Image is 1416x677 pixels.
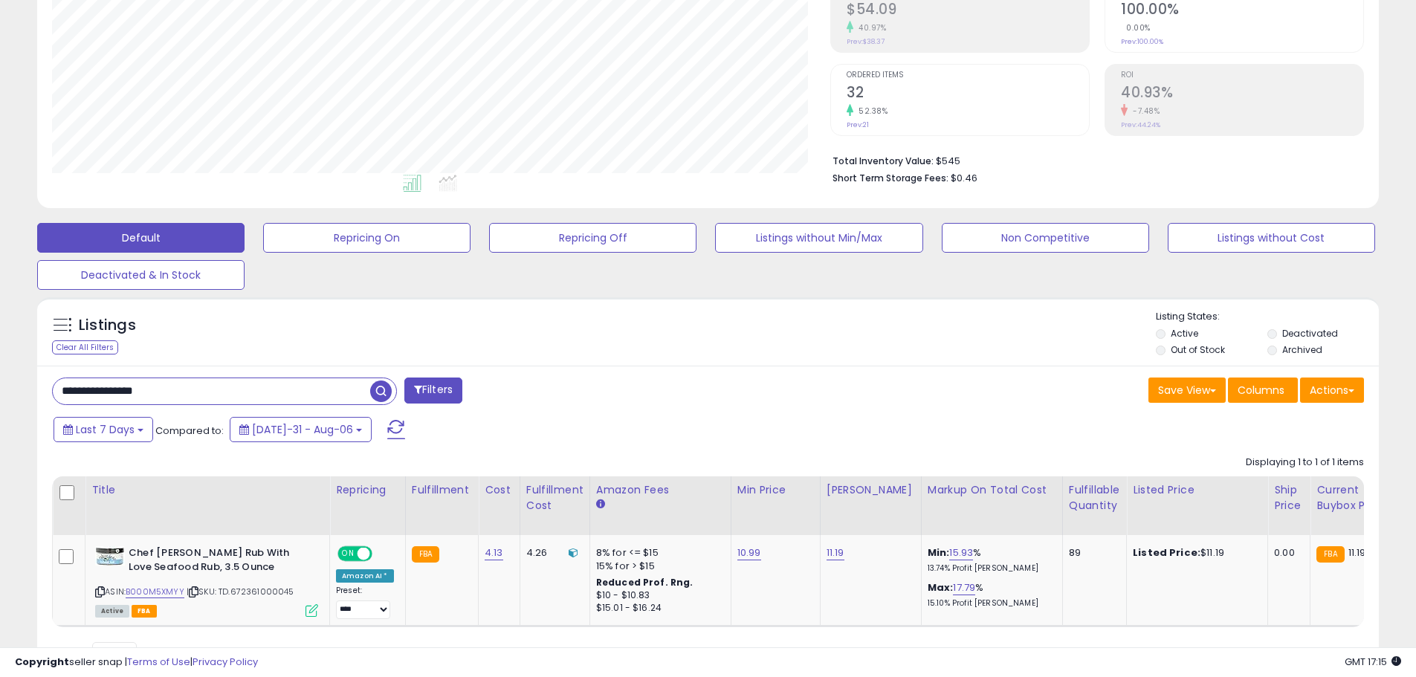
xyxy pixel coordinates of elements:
span: [DATE]-31 - Aug-06 [252,422,353,437]
div: 89 [1069,546,1115,560]
div: Title [91,482,323,498]
div: Ship Price [1274,482,1304,514]
small: 40.97% [853,22,886,33]
div: Amazon Fees [596,482,725,498]
button: Save View [1148,378,1226,403]
b: Total Inventory Value: [833,155,934,167]
span: | SKU: TD.672361000045 [187,586,294,597]
b: Reduced Prof. Rng. [596,576,694,589]
button: Non Competitive [942,223,1149,253]
h2: 32 [847,84,1089,104]
button: Listings without Cost [1168,223,1375,253]
a: 17.79 [953,580,975,595]
b: Min: [928,545,950,560]
small: 52.38% [853,106,888,117]
a: 11.19 [827,545,844,560]
p: 15.10% Profit [PERSON_NAME] [928,598,1051,609]
a: Terms of Use [127,655,190,669]
div: $11.19 [1133,546,1256,560]
div: 4.26 [526,546,578,560]
h2: 100.00% [1121,1,1363,21]
span: Ordered Items [847,71,1089,80]
button: Repricing On [263,223,471,253]
b: Listed Price: [1133,545,1200,560]
h5: Listings [79,315,136,336]
div: % [928,546,1051,574]
p: 13.74% Profit [PERSON_NAME] [928,563,1051,574]
small: 0.00% [1121,22,1151,33]
div: Fulfillable Quantity [1069,482,1120,514]
label: Active [1171,327,1198,340]
button: Repricing Off [489,223,696,253]
div: 8% for <= $15 [596,546,720,560]
div: % [928,581,1051,609]
small: Prev: $38.37 [847,37,885,46]
a: B000M5XMYY [126,586,184,598]
div: Preset: [336,586,394,619]
h2: 40.93% [1121,84,1363,104]
small: Amazon Fees. [596,498,605,511]
div: ASIN: [95,546,318,615]
p: Listing States: [1156,310,1379,324]
div: 0.00 [1274,546,1299,560]
span: Last 7 Days [76,422,135,437]
div: Cost [485,482,514,498]
button: Default [37,223,245,253]
small: -7.48% [1128,106,1160,117]
a: 10.99 [737,545,761,560]
span: 2025-08-14 17:15 GMT [1345,655,1401,669]
div: Displaying 1 to 1 of 1 items [1246,456,1364,470]
div: Current Buybox Price [1316,482,1393,514]
span: $0.46 [951,171,977,185]
button: Last 7 Days [54,417,153,442]
div: Clear All Filters [52,340,118,354]
b: Chef [PERSON_NAME] Rub With Love Seafood Rub, 3.5 Ounce [129,546,309,577]
span: Compared to: [155,424,224,438]
th: The percentage added to the cost of goods (COGS) that forms the calculator for Min & Max prices. [921,476,1062,535]
div: Min Price [737,482,814,498]
div: Repricing [336,482,399,498]
button: Actions [1300,378,1364,403]
div: Fulfillment Cost [526,482,583,514]
div: Listed Price [1133,482,1261,498]
li: $545 [833,151,1353,169]
b: Max: [928,580,954,595]
div: Fulfillment [412,482,472,498]
img: 41oNQfsU5xL._SL40_.jpg [95,546,125,566]
strong: Copyright [15,655,69,669]
span: All listings currently available for purchase on Amazon [95,605,129,618]
button: Deactivated & In Stock [37,260,245,290]
span: OFF [370,548,394,560]
span: ON [339,548,358,560]
div: seller snap | | [15,655,258,670]
small: Prev: 44.24% [1121,120,1160,129]
span: Show: entries [63,647,170,661]
a: 4.13 [485,545,503,560]
b: Short Term Storage Fees: [833,172,948,184]
button: Filters [404,378,462,404]
a: 15.93 [949,545,973,560]
div: 15% for > $15 [596,560,720,573]
span: Columns [1238,383,1284,398]
small: FBA [1316,546,1344,563]
div: $15.01 - $16.24 [596,602,720,615]
small: Prev: 21 [847,120,869,129]
button: [DATE]-31 - Aug-06 [230,417,372,442]
div: Markup on Total Cost [928,482,1056,498]
h2: $54.09 [847,1,1089,21]
div: $10 - $10.83 [596,589,720,602]
span: 11.19 [1348,545,1366,560]
button: Listings without Min/Max [715,223,922,253]
small: FBA [412,546,439,563]
label: Deactivated [1282,327,1338,340]
label: Archived [1282,343,1322,356]
small: Prev: 100.00% [1121,37,1163,46]
span: FBA [132,605,157,618]
div: Amazon AI * [336,569,394,583]
label: Out of Stock [1171,343,1225,356]
span: ROI [1121,71,1363,80]
a: Privacy Policy [193,655,258,669]
div: [PERSON_NAME] [827,482,915,498]
button: Columns [1228,378,1298,403]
